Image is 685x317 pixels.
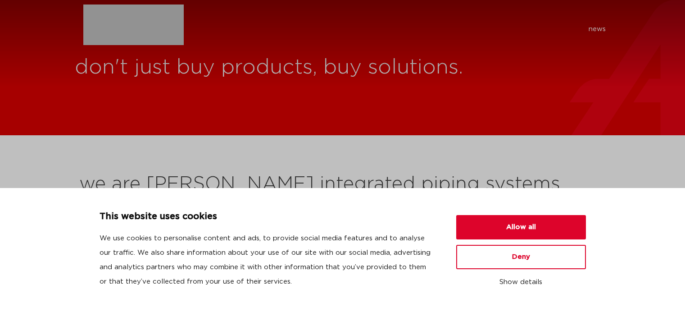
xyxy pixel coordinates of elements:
[100,210,435,224] p: This website uses cookies
[589,22,606,37] a: news
[456,245,586,269] button: Deny
[100,231,435,289] p: We use cookies to personalise content and ads, to provide social media features and to analyse ou...
[197,22,606,37] nav: Menu
[456,275,586,290] button: Show details
[456,215,586,239] button: Allow all
[79,174,606,195] h2: we are [PERSON_NAME] integrated piping systems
